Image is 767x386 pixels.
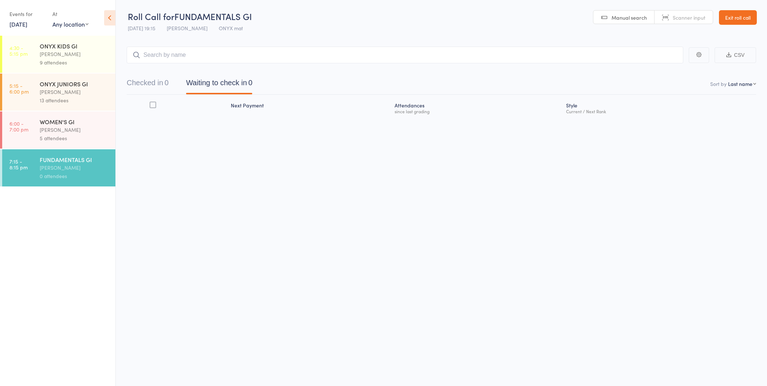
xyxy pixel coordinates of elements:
[2,111,115,149] a: 6:00 -7:00 pmWOMEN'S GI[PERSON_NAME]5 attendees
[612,14,647,21] span: Manual search
[40,42,109,50] div: ONYX KIDS GI
[219,24,243,32] span: ONYX mat
[40,126,109,134] div: [PERSON_NAME]
[228,98,392,117] div: Next Payment
[728,80,752,87] div: Last name
[40,80,109,88] div: ONYX JUNIORS GI
[40,96,109,105] div: 13 attendees
[174,10,252,22] span: FUNDAMENTALS GI
[566,109,753,114] div: Current / Next Rank
[128,10,174,22] span: Roll Call for
[127,47,683,63] input: Search by name
[9,83,29,94] time: 5:15 - 6:00 pm
[40,118,109,126] div: WOMEN'S GI
[715,47,756,63] button: CSV
[128,24,155,32] span: [DATE] 19:15
[9,158,28,170] time: 7:15 - 8:15 pm
[167,24,207,32] span: [PERSON_NAME]
[9,20,27,28] a: [DATE]
[2,36,115,73] a: 4:30 -5:15 pmONYX KIDS GI[PERSON_NAME]9 attendees
[186,75,252,94] button: Waiting to check in0
[40,164,109,172] div: [PERSON_NAME]
[673,14,705,21] span: Scanner input
[2,74,115,111] a: 5:15 -6:00 pmONYX JUNIORS GI[PERSON_NAME]13 attendees
[40,155,109,164] div: FUNDAMENTALS GI
[40,58,109,67] div: 9 attendees
[2,149,115,186] a: 7:15 -8:15 pmFUNDAMENTALS GI[PERSON_NAME]0 attendees
[127,75,169,94] button: Checked in0
[40,88,109,96] div: [PERSON_NAME]
[40,134,109,142] div: 5 attendees
[395,109,560,114] div: since last grading
[40,172,109,180] div: 0 attendees
[563,98,756,117] div: Style
[392,98,563,117] div: Atten­dances
[52,20,88,28] div: Any location
[9,45,28,56] time: 4:30 - 5:15 pm
[52,8,88,20] div: At
[9,121,28,132] time: 6:00 - 7:00 pm
[719,10,757,25] a: Exit roll call
[710,80,727,87] label: Sort by
[9,8,45,20] div: Events for
[248,79,252,87] div: 0
[40,50,109,58] div: [PERSON_NAME]
[165,79,169,87] div: 0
